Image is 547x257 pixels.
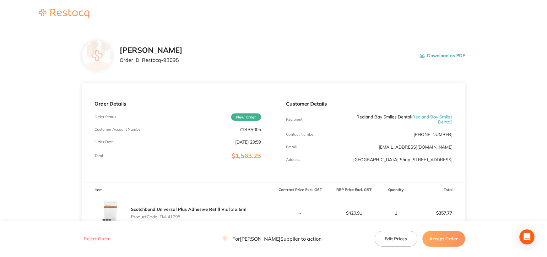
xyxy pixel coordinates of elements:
th: Total [411,183,465,197]
button: Download as PDF [420,46,465,65]
p: $357.77 [412,205,465,221]
button: Accept Order [422,231,465,247]
th: RRP Price Excl. GST [327,183,381,197]
div: Open Intercom Messenger [519,229,534,244]
p: 71RBS005 [239,127,261,132]
p: $420.91 [328,211,381,216]
p: Total [95,154,103,158]
img: Restocq logo [33,9,95,18]
p: For [PERSON_NAME] Supplier to action [222,236,322,242]
p: [GEOGRAPHIC_DATA] Shop [STREET_ADDRESS] [353,157,452,162]
p: Product Code: TM-41295 [131,214,246,219]
p: - [274,211,327,216]
p: Order Status [95,115,116,119]
a: Restocq logo [33,9,95,19]
h2: [PERSON_NAME] [120,46,182,55]
p: Address [286,157,301,162]
span: New Order [231,113,261,121]
th: Item [82,183,273,197]
button: Edit Prices [375,231,417,247]
p: Customer Account Number [95,127,142,132]
a: [EMAIL_ADDRESS][DOMAIN_NAME] [379,144,452,150]
p: [DATE] 20:59 [235,139,261,145]
p: Order ID: Restocq- 93095 [120,57,182,63]
th: Contract Price Excl. GST [273,183,327,197]
span: $1,563.25 [231,152,261,160]
p: Emaill [286,145,297,149]
p: [PHONE_NUMBER] [414,132,452,137]
p: Order Date [95,140,114,144]
span: ( Redland Bay Smiles Dental ) [411,114,452,125]
img: Ymkzb3g1cw [95,197,126,229]
p: Redland Bay Smiles Dental [342,114,452,124]
p: 1 [381,211,411,216]
button: Reject Order [82,236,111,242]
p: Contact Number [286,132,315,137]
th: Quantity [381,183,411,197]
a: Scotchbond Universal Plus Adhesive Refill Vial 3 x 5ml [131,206,246,212]
p: Recipient [286,117,302,122]
p: Customer Details [286,101,452,107]
p: Order Details [95,101,261,107]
